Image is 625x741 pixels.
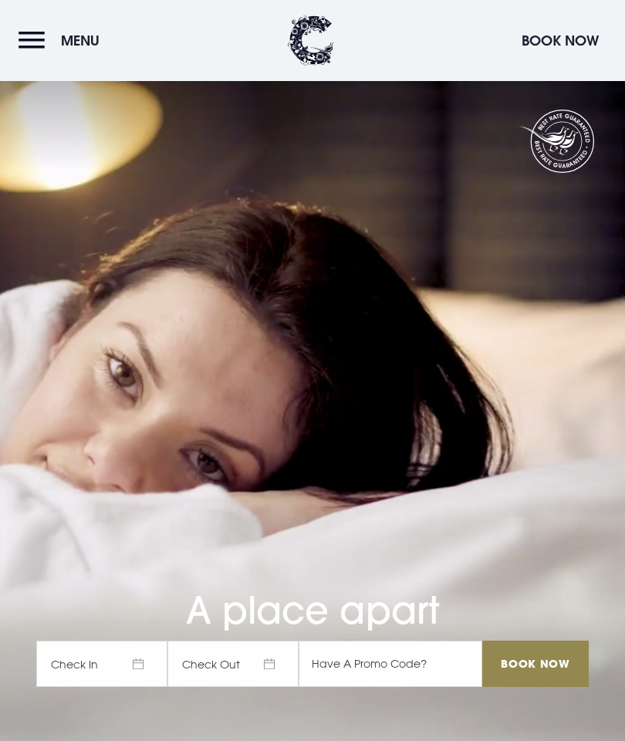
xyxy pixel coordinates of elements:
[482,641,589,687] input: Book Now
[19,24,107,57] button: Menu
[288,15,334,66] img: Clandeboye Lodge
[36,641,167,687] span: Check In
[36,544,589,633] h1: A place apart
[299,641,482,687] input: Have A Promo Code?
[514,24,606,57] button: Book Now
[61,32,100,49] span: Menu
[167,641,299,687] span: Check Out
